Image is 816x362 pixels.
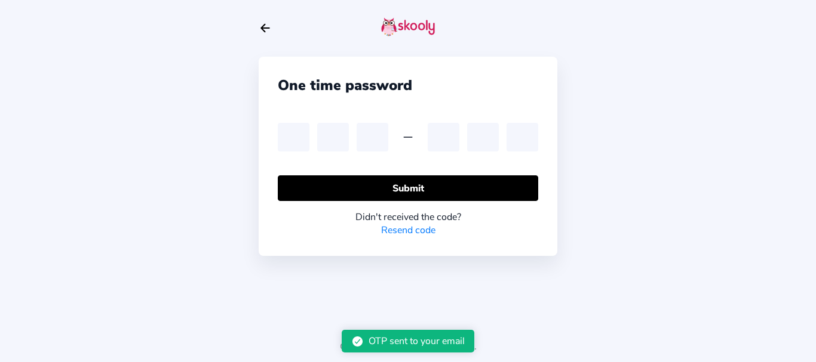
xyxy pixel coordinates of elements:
button: arrow back outline [259,21,272,35]
div: Didn't received the code? [278,211,538,224]
div: One time password [278,76,538,95]
button: Submit [278,175,538,201]
a: Resend code [381,224,435,237]
div: OTP sent to your email [369,335,465,348]
ion-icon: checkmark circle [351,335,364,348]
img: skooly-logo.png [381,17,435,36]
ion-icon: remove outline [401,130,415,144]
